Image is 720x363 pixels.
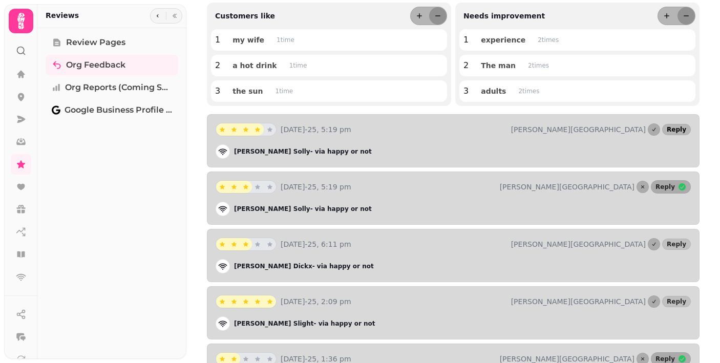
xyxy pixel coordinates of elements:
p: 1 time [277,36,294,44]
a: Org Reports (coming soon) [46,77,178,98]
button: star [264,295,276,308]
button: star [264,123,276,136]
button: my wife [224,33,272,47]
p: [PERSON_NAME] Solly - via happy or not [234,205,372,213]
span: the sun [232,88,263,95]
button: star [240,181,252,193]
button: The man [473,59,524,72]
button: Marked as done [648,238,660,250]
button: star [216,181,228,193]
button: the sun [224,84,271,98]
button: a hot drink [224,59,285,72]
p: 2 time s [518,87,539,95]
button: star [240,295,252,308]
span: Reply [667,298,686,305]
span: experience [481,36,525,44]
p: Customers like [211,11,275,21]
button: star [251,238,264,250]
button: star [228,181,240,193]
button: Reply [662,124,691,135]
button: Marked as done [637,181,649,193]
button: star [240,123,252,136]
button: Marked as done [648,123,660,136]
p: 3 [215,85,220,97]
p: 1 [463,34,469,46]
p: 1 time [275,87,293,95]
p: [PERSON_NAME] Dickx - via happy or not [234,262,374,270]
span: Reply [667,241,686,247]
p: [PERSON_NAME][GEOGRAPHIC_DATA] [511,296,646,307]
button: star [251,123,264,136]
span: my wife [232,36,264,44]
button: star [251,181,264,193]
span: Reply [655,184,675,190]
p: [DATE]-25, 5:19 pm [281,124,507,135]
span: a hot drink [232,62,277,69]
button: more [411,7,428,25]
button: Reply [651,180,691,194]
button: less [429,7,447,25]
span: adults [481,88,506,95]
p: [PERSON_NAME] Solly - via happy or not [234,147,372,156]
a: Google Business Profile (Beta) [46,100,178,120]
p: [DATE]-25, 6:11 pm [281,239,507,249]
button: star [216,123,228,136]
nav: Tabs [37,28,186,359]
p: [PERSON_NAME][GEOGRAPHIC_DATA] [511,124,646,135]
a: Review Pages [46,32,178,53]
p: [PERSON_NAME][GEOGRAPHIC_DATA] [511,239,646,249]
button: less [677,7,695,25]
button: star [228,123,240,136]
p: [DATE]-25, 2:09 pm [281,296,507,307]
p: 2 time s [528,61,549,70]
button: star [228,238,240,250]
p: [PERSON_NAME][GEOGRAPHIC_DATA] [500,182,634,192]
button: more [658,7,675,25]
span: Org Reports (coming soon) [65,81,172,94]
p: [DATE]-25, 5:19 pm [281,182,496,192]
button: star [240,238,252,250]
span: Reply [655,356,675,362]
p: 3 [463,85,469,97]
p: 2 [463,59,469,72]
p: 1 time [289,61,307,70]
button: star [216,238,228,250]
button: star [251,295,264,308]
p: 1 [215,34,220,46]
a: Org Feedback [46,55,178,75]
button: Reply [662,296,691,307]
span: Review Pages [66,36,125,49]
p: Needs improvement [459,11,545,21]
button: experience [473,33,534,47]
button: Marked as done [648,295,660,308]
p: 2 [215,59,220,72]
button: Reply [662,239,691,250]
button: adults [473,84,514,98]
span: Org Feedback [66,59,125,71]
button: star [264,181,276,193]
span: Reply [667,126,686,133]
span: Google Business Profile (Beta) [65,104,172,116]
button: star [216,295,228,308]
p: [PERSON_NAME] Slight - via happy or not [234,319,375,328]
h2: Reviews [46,10,79,20]
button: star [264,238,276,250]
p: 2 time s [538,36,559,44]
span: The man [481,62,516,69]
button: star [228,295,240,308]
